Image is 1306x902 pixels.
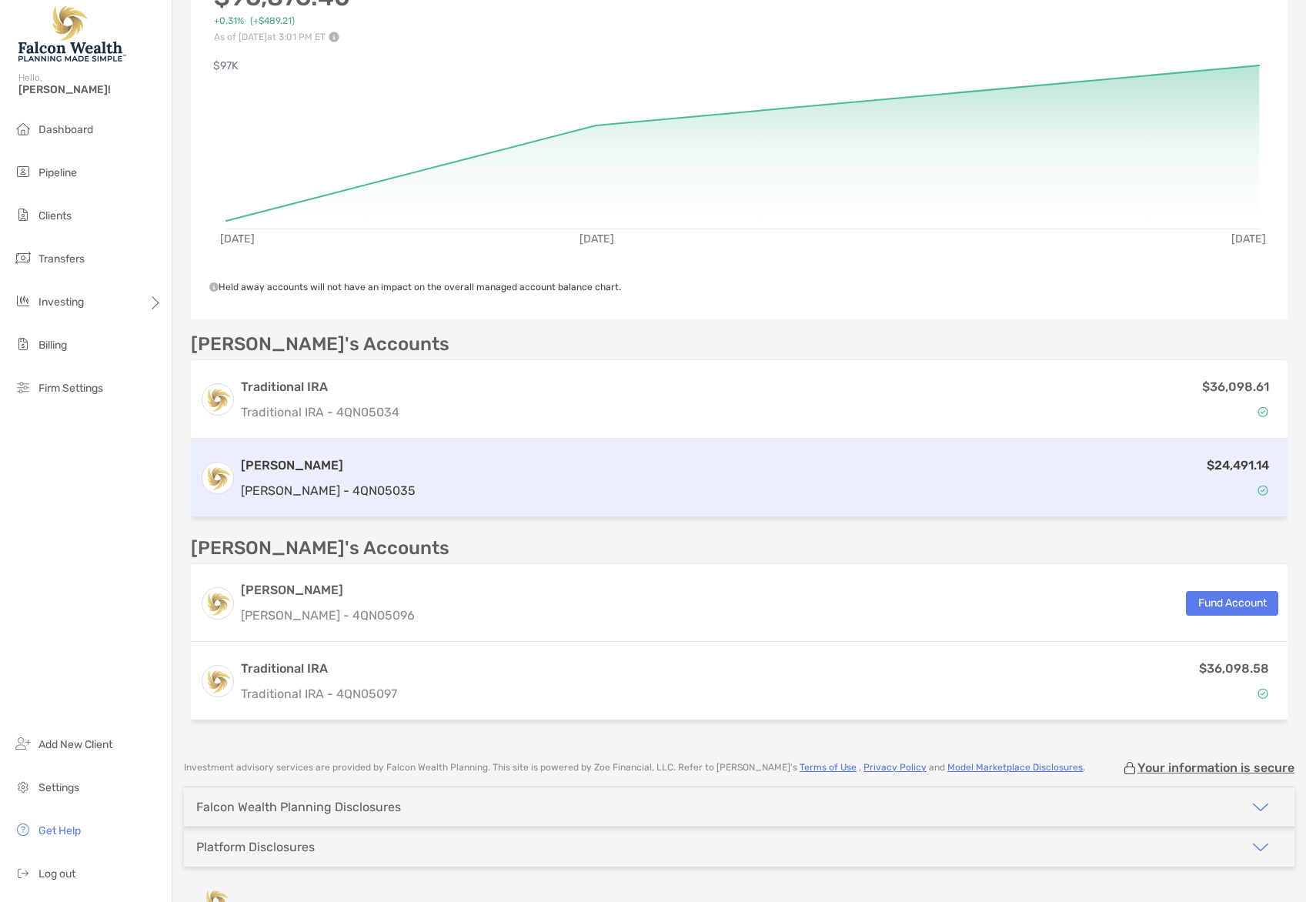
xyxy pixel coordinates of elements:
[241,660,397,678] h3: Traditional IRA
[250,15,295,27] span: (+$489.21)
[14,335,32,353] img: billing icon
[18,6,126,62] img: Falcon Wealth Planning Logo
[14,820,32,839] img: get-help icon
[1199,659,1269,678] p: $36,098.58
[241,378,399,396] h3: Traditional IRA
[947,762,1083,773] a: Model Marketplace Disclosures
[38,824,81,837] span: Get Help
[241,481,416,500] p: [PERSON_NAME] - 4QN05035
[196,840,315,854] div: Platform Disclosures
[191,539,449,558] p: [PERSON_NAME]'s Accounts
[14,119,32,138] img: dashboard icon
[38,738,112,751] span: Add New Client
[863,762,927,773] a: Privacy Policy
[38,339,67,352] span: Billing
[191,335,449,354] p: [PERSON_NAME]'s Accounts
[38,252,85,266] span: Transfers
[1202,377,1269,396] p: $36,098.61
[14,734,32,753] img: add_new_client icon
[14,205,32,224] img: clients icon
[241,606,415,625] p: [PERSON_NAME] - 4QN05096
[1251,838,1270,857] img: icon arrow
[14,249,32,267] img: transfers icon
[1233,233,1268,246] text: [DATE]
[38,296,84,309] span: Investing
[202,666,233,697] img: logo account
[14,777,32,796] img: settings icon
[18,83,162,96] span: [PERSON_NAME]!
[38,166,77,179] span: Pipeline
[241,581,415,600] h3: [PERSON_NAME]
[196,800,401,814] div: Falcon Wealth Planning Disclosures
[1258,688,1268,699] img: Account Status icon
[38,867,75,880] span: Log out
[220,233,255,246] text: [DATE]
[580,233,614,246] text: [DATE]
[1258,406,1268,417] img: Account Status icon
[214,32,376,42] p: As of [DATE] at 3:01 PM ET
[1251,798,1270,817] img: icon arrow
[241,684,397,703] p: Traditional IRA - 4QN05097
[38,123,93,136] span: Dashboard
[202,588,233,619] img: logo account
[241,403,399,422] p: Traditional IRA - 4QN05034
[14,292,32,310] img: investing icon
[14,864,32,882] img: logout icon
[1207,456,1269,475] p: $24,491.14
[14,162,32,181] img: pipeline icon
[1137,760,1294,775] p: Your information is secure
[213,59,239,72] text: $97K
[329,32,339,42] img: Performance Info
[800,762,857,773] a: Terms of Use
[38,781,79,794] span: Settings
[202,384,233,415] img: logo account
[209,282,621,292] span: Held away accounts will not have an impact on the overall managed account balance chart.
[38,382,103,395] span: Firm Settings
[1186,591,1278,616] button: Fund Account
[202,463,233,493] img: logo account
[214,15,244,27] span: +0.31%
[38,209,72,222] span: Clients
[14,378,32,396] img: firm-settings icon
[241,456,416,475] h3: [PERSON_NAME]
[1258,485,1268,496] img: Account Status icon
[184,762,1085,773] p: Investment advisory services are provided by Falcon Wealth Planning . This site is powered by Zoe...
